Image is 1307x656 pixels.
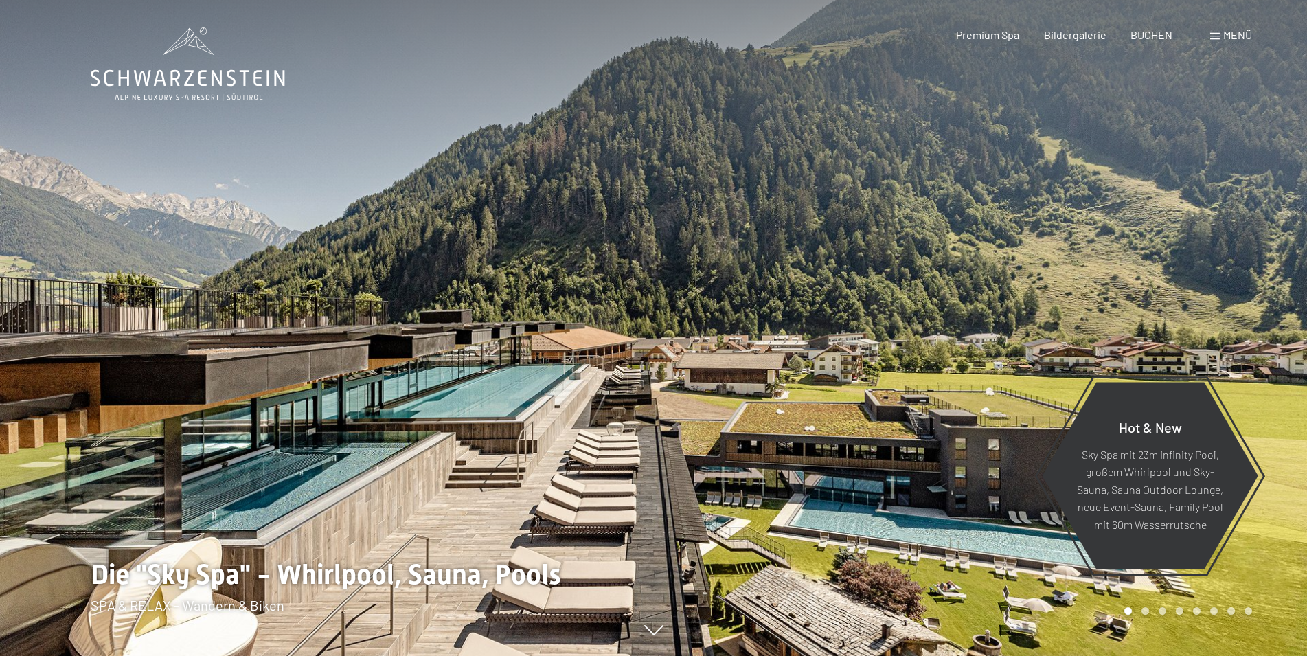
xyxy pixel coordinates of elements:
a: BUCHEN [1130,28,1172,41]
a: Hot & New Sky Spa mit 23m Infinity Pool, großem Whirlpool und Sky-Sauna, Sauna Outdoor Lounge, ne... [1041,381,1259,570]
div: Carousel Page 1 (Current Slide) [1124,607,1132,615]
div: Carousel Page 7 [1227,607,1235,615]
div: Carousel Page 5 [1193,607,1201,615]
div: Carousel Pagination [1120,607,1252,615]
span: Hot & New [1119,418,1182,435]
div: Carousel Page 6 [1210,607,1218,615]
div: Carousel Page 2 [1141,607,1149,615]
div: Carousel Page 3 [1159,607,1166,615]
p: Sky Spa mit 23m Infinity Pool, großem Whirlpool und Sky-Sauna, Sauna Outdoor Lounge, neue Event-S... [1076,445,1225,533]
div: Carousel Page 8 [1245,607,1252,615]
a: Bildergalerie [1044,28,1106,41]
a: Premium Spa [956,28,1019,41]
div: Carousel Page 4 [1176,607,1183,615]
span: Menü [1223,28,1252,41]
